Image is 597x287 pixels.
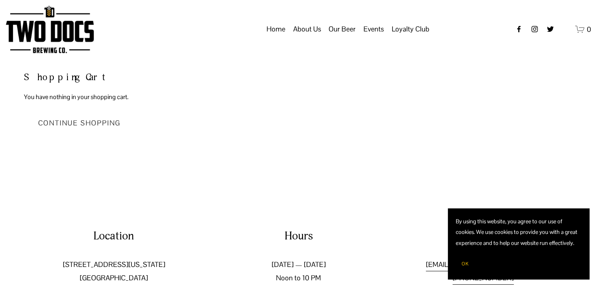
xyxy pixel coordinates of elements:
[462,261,469,267] span: OK
[426,258,540,271] a: [EMAIL_ADDRESS][DOMAIN_NAME]
[6,6,94,53] img: Two Docs Brewing Co.
[515,25,523,33] a: Facebook
[267,22,285,37] a: Home
[24,93,573,101] p: You have nothing in your shopping cart.
[293,22,321,36] span: About Us
[587,25,591,34] span: 0
[392,22,429,36] span: Loyalty Club
[392,22,429,37] a: folder dropdown
[329,22,356,36] span: Our Beer
[24,110,135,136] a: Continue Shopping
[456,216,581,248] p: By using this website, you agree to our use of cookies. We use cookies to provide you with a grea...
[531,25,539,33] a: instagram-unauth
[293,22,321,37] a: folder dropdown
[575,24,591,34] a: 0
[393,228,573,244] h4: Contact
[363,22,384,36] span: Events
[363,22,384,37] a: folder dropdown
[208,228,389,244] h4: Hours
[208,258,389,285] p: [DATE] — [DATE] Noon to 10 PM
[456,256,475,271] button: OK
[24,258,204,285] p: [STREET_ADDRESS][US_STATE] [GEOGRAPHIC_DATA]
[24,73,573,82] h2: Shopping Cart
[448,208,589,279] section: Cookie banner
[546,25,554,33] a: twitter-unauth
[24,228,204,244] h4: Location
[329,22,356,37] a: folder dropdown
